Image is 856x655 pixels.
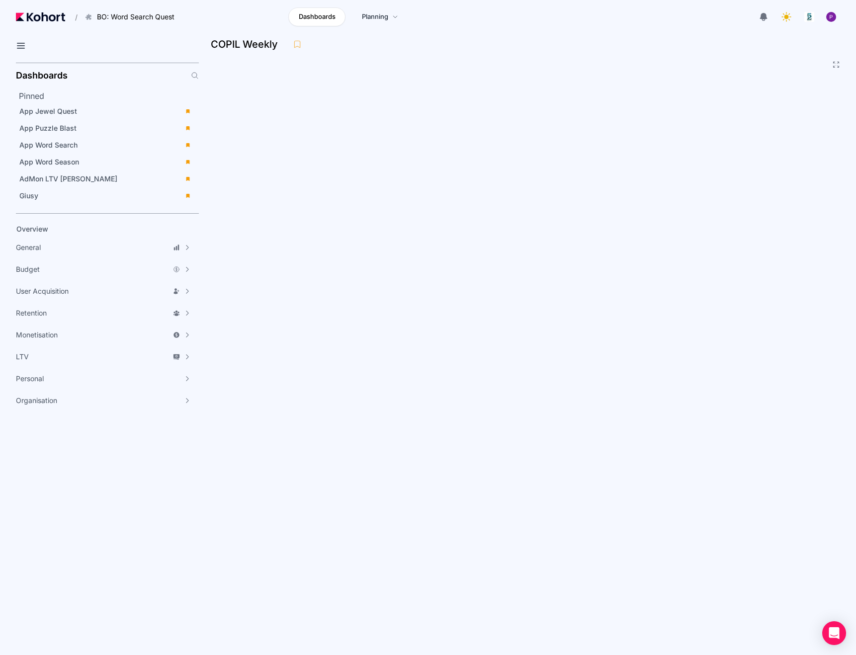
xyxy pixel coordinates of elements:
[16,374,44,384] span: Personal
[19,191,38,200] span: Giusy
[832,61,840,69] button: Fullscreen
[16,171,196,186] a: AdMon LTV [PERSON_NAME]
[19,107,77,115] span: App Jewel Quest
[16,71,68,80] h2: Dashboards
[19,124,77,132] span: App Puzzle Blast
[16,330,58,340] span: Monetisation
[16,12,65,21] img: Kohort logo
[16,396,57,406] span: Organisation
[16,225,48,233] span: Overview
[19,158,79,166] span: App Word Season
[362,12,388,22] span: Planning
[16,264,40,274] span: Budget
[351,7,409,26] a: Planning
[19,90,199,102] h2: Pinned
[16,286,69,296] span: User Acquisition
[80,8,185,25] button: BO: Word Search Quest
[211,39,284,49] h3: COPIL Weekly
[16,104,196,119] a: App Jewel Quest
[16,155,196,169] a: App Word Season
[822,621,846,645] div: Open Intercom Messenger
[16,188,196,203] a: Giusy
[97,12,174,22] span: BO: Word Search Quest
[16,352,29,362] span: LTV
[19,141,78,149] span: App Word Search
[16,243,41,252] span: General
[67,12,78,22] span: /
[288,7,345,26] a: Dashboards
[16,138,196,153] a: App Word Search
[804,12,814,22] img: logo_logo_images_1_20240607072359498299_20240828135028712857.jpeg
[13,222,182,237] a: Overview
[16,308,47,318] span: Retention
[299,12,336,22] span: Dashboards
[16,121,196,136] a: App Puzzle Blast
[19,174,117,183] span: AdMon LTV [PERSON_NAME]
